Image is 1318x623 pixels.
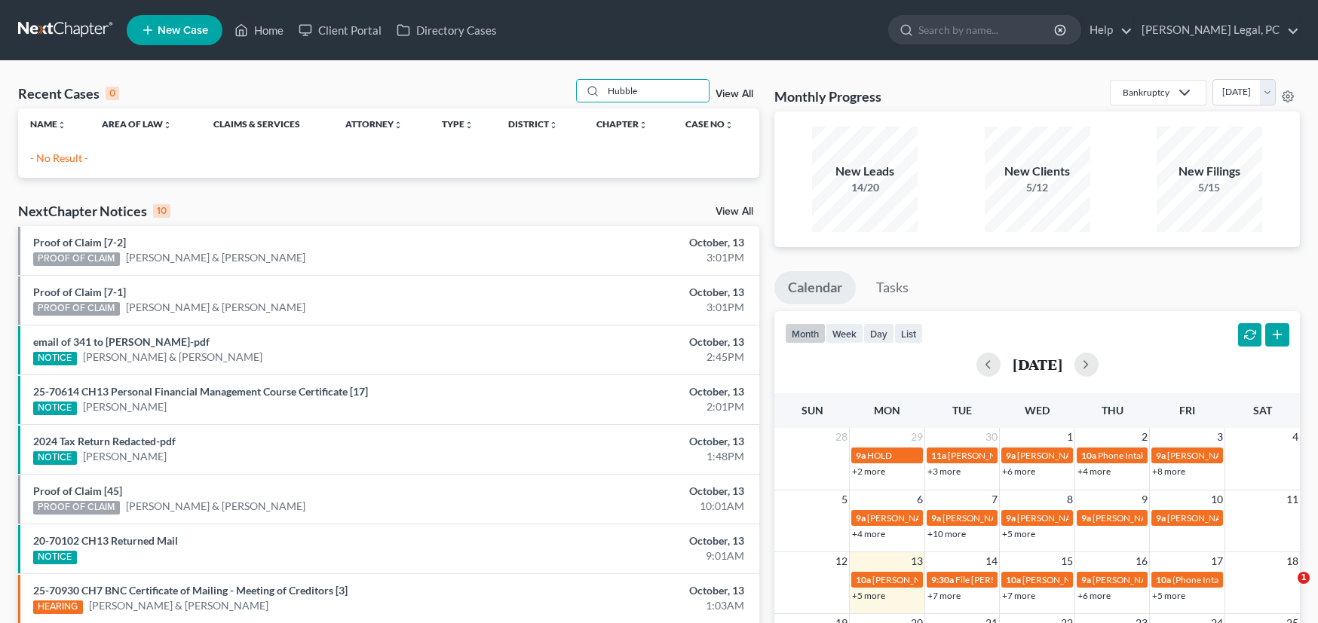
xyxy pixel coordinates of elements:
[872,574,1264,585] span: [PERSON_NAME] [PHONE_NUMBER], [EMAIL_ADDRESS][DOMAIN_NAME], [STREET_ADDRESS]
[1077,590,1111,601] a: +6 more
[126,250,305,265] a: [PERSON_NAME] & [PERSON_NAME]
[856,512,866,524] span: 9a
[1134,552,1149,570] span: 16
[1152,590,1185,601] a: +5 more
[158,25,208,36] span: New Case
[33,286,126,298] a: Proof of Claim [7-1]
[442,118,474,130] a: Typeunfold_more
[915,490,924,508] span: 6
[33,335,210,348] a: email of 341 to [PERSON_NAME]-pdf
[33,551,77,564] div: NOTICE
[33,435,176,447] a: 2024 Tax Return Redacted-pdf
[1156,574,1171,585] span: 10a
[291,17,389,44] a: Client Portal
[227,17,291,44] a: Home
[517,285,744,300] div: October, 13
[33,302,120,316] div: PROOF OF CLAIM
[927,590,961,601] a: +7 more
[927,528,966,539] a: +10 more
[852,466,885,477] a: +2 more
[549,121,558,130] i: unfold_more
[33,584,348,597] a: 25-70930 CH7 BNC Certificate of Mailing - Meeting of Creditors [3]
[33,352,77,365] div: NOTICE
[985,180,1090,195] div: 5/12
[517,533,744,548] div: October, 13
[1093,574,1281,585] span: [PERSON_NAME] - restitution review (WCGDC)
[18,202,170,220] div: NextChapter Notices
[894,323,923,344] button: list
[918,16,1056,44] input: Search by name...
[33,600,83,614] div: HEARING
[1156,512,1166,524] span: 9a
[1081,450,1096,461] span: 10a
[30,118,66,130] a: Nameunfold_more
[83,449,167,464] a: [PERSON_NAME]
[1017,512,1108,524] span: [PERSON_NAME] OUT
[785,323,826,344] button: month
[1006,574,1021,585] span: 10a
[774,271,856,304] a: Calendar
[1209,552,1225,570] span: 17
[1140,428,1149,446] span: 2
[1209,490,1225,508] span: 10
[517,300,744,315] div: 3:01PM
[126,499,305,514] a: [PERSON_NAME] & [PERSON_NAME]
[1081,574,1091,585] span: 9a
[1025,404,1050,417] span: Wed
[1285,552,1300,570] span: 18
[517,548,744,563] div: 9:01AM
[1134,17,1299,44] a: [PERSON_NAME] Legal, PC
[1140,490,1149,508] span: 9
[517,583,744,598] div: October, 13
[517,499,744,514] div: 10:01AM
[927,466,961,477] a: +3 more
[856,574,871,585] span: 10a
[639,121,648,130] i: unfold_more
[867,512,958,524] span: [PERSON_NAME] OUT
[909,428,924,446] span: 29
[1167,512,1258,524] span: [PERSON_NAME] OUT
[1006,512,1016,524] span: 9a
[1002,528,1035,539] a: +5 more
[464,121,474,130] i: unfold_more
[1065,490,1074,508] span: 8
[1157,180,1262,195] div: 5/15
[596,118,648,130] a: Chapterunfold_more
[1059,552,1074,570] span: 15
[725,121,734,130] i: unfold_more
[909,552,924,570] span: 13
[1291,428,1300,446] span: 4
[102,118,172,130] a: Area of Lawunfold_more
[1285,490,1300,508] span: 11
[863,323,894,344] button: day
[863,271,922,304] a: Tasks
[774,87,881,105] h3: Monthly Progress
[33,484,122,497] a: Proof of Claim [45]
[1157,163,1262,180] div: New Filings
[30,151,747,166] p: - No Result -
[856,450,866,461] span: 9a
[874,404,900,417] span: Mon
[1002,466,1035,477] a: +6 more
[33,534,178,547] a: 20-70102 CH13 Returned Mail
[802,404,823,417] span: Sun
[517,250,744,265] div: 3:01PM
[985,163,1090,180] div: New Clients
[931,450,946,461] span: 11a
[1102,404,1123,417] span: Thu
[1156,450,1166,461] span: 9a
[1215,428,1225,446] span: 3
[517,598,744,613] div: 1:03AM
[83,399,167,414] a: [PERSON_NAME]
[126,300,305,315] a: [PERSON_NAME] & [PERSON_NAME]
[867,450,892,461] span: HOLD
[33,236,126,249] a: Proof of Claim [7-2]
[517,434,744,449] div: October, 13
[984,428,999,446] span: 30
[931,512,941,524] span: 9a
[1082,17,1133,44] a: Help
[603,80,709,102] input: Search by name...
[1298,572,1310,584] span: 1
[153,204,170,218] div: 10
[517,449,744,464] div: 1:48PM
